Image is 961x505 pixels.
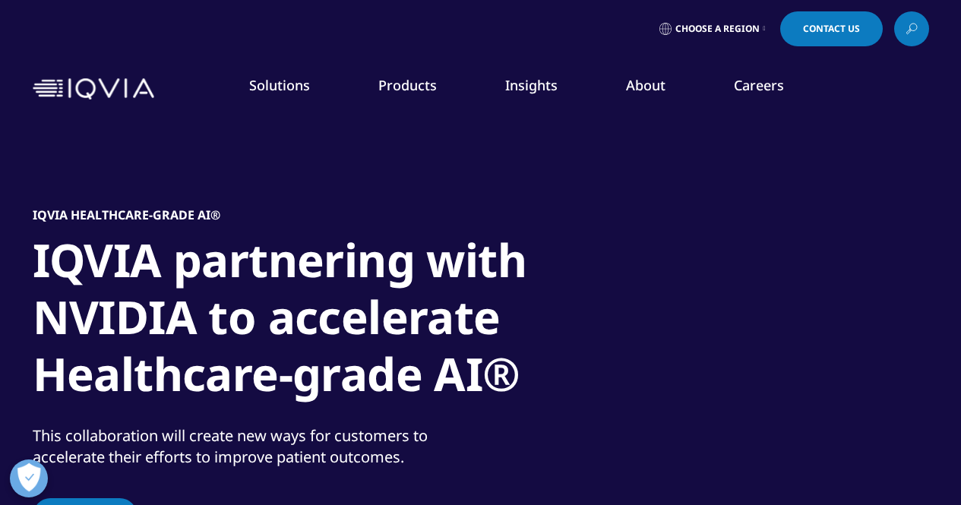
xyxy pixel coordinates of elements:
[33,232,602,412] h1: IQVIA partnering with NVIDIA to accelerate Healthcare-grade AI®
[33,207,220,223] h5: IQVIA Healthcare-grade AI®
[249,76,310,94] a: Solutions
[160,53,929,125] nav: Primary
[505,76,558,94] a: Insights
[626,76,665,94] a: About
[10,459,48,497] button: Open Preferences
[734,76,784,94] a: Careers
[378,76,437,94] a: Products
[780,11,883,46] a: Contact Us
[675,23,760,35] span: Choose a Region
[33,78,154,100] img: IQVIA Healthcare Information Technology and Pharma Clinical Research Company
[33,425,477,468] div: This collaboration will create new ways for customers to accelerate their efforts to improve pati...
[803,24,860,33] span: Contact Us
